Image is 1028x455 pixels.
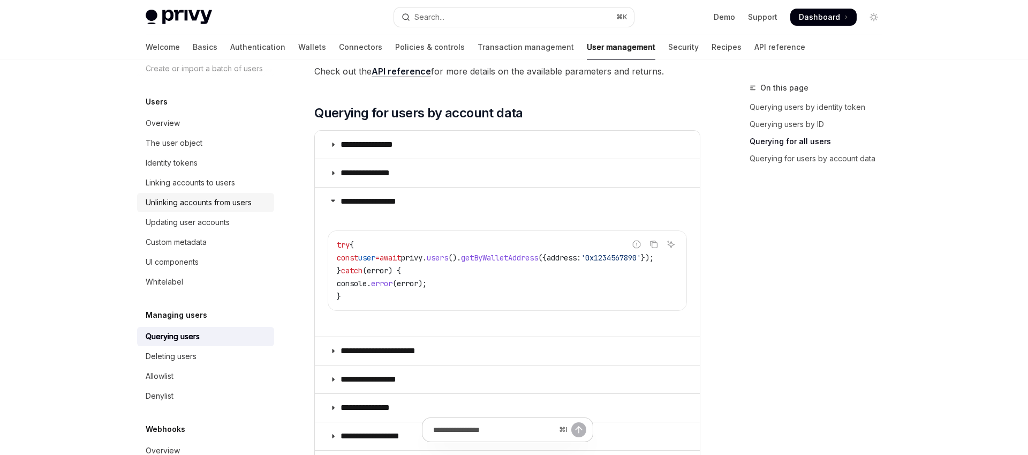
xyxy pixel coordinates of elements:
[137,327,274,346] a: Querying users
[314,64,700,79] span: Check out the for more details on the available parameters and returns.
[448,253,461,263] span: ().
[799,12,840,23] span: Dashboard
[581,253,641,263] span: '0x1234567890'
[146,117,180,130] div: Overview
[547,253,581,263] span: address:
[137,153,274,173] a: Identity tokens
[337,240,350,250] span: try
[571,422,586,437] button: Send message
[137,213,274,232] a: Updating user accounts
[137,386,274,406] a: Denylist
[372,66,431,77] a: API reference
[750,150,891,167] a: Querying for users by account data
[760,81,808,94] span: On this page
[137,272,274,292] a: Whitelabel
[146,156,198,169] div: Identity tokens
[388,266,401,275] span: ) {
[750,133,891,150] a: Querying for all users
[146,95,168,108] h5: Users
[362,266,367,275] span: (
[337,266,341,275] span: }
[478,34,574,60] a: Transaction management
[371,279,392,288] span: error
[712,34,742,60] a: Recipes
[137,252,274,272] a: UI components
[750,99,891,116] a: Querying users by identity token
[397,279,418,288] span: error
[422,253,427,263] span: .
[193,34,217,60] a: Basics
[641,253,654,263] span: });
[414,11,444,24] div: Search...
[358,253,375,263] span: user
[341,266,362,275] span: catch
[427,253,448,263] span: users
[146,309,207,322] h5: Managing users
[137,367,274,386] a: Allowlist
[865,9,882,26] button: Toggle dark mode
[367,266,388,275] span: error
[314,105,523,122] span: Querying for users by account data
[418,279,427,288] span: );
[146,196,252,209] div: Unlinking accounts from users
[395,34,465,60] a: Policies & controls
[664,237,678,251] button: Ask AI
[137,114,274,133] a: Overview
[146,370,173,383] div: Allowlist
[339,34,382,60] a: Connectors
[375,253,380,263] span: =
[146,350,196,363] div: Deleting users
[230,34,285,60] a: Authentication
[137,347,274,366] a: Deleting users
[616,13,628,21] span: ⌘ K
[394,8,634,27] button: Open search
[630,237,644,251] button: Report incorrect code
[401,253,422,263] span: privy
[298,34,326,60] a: Wallets
[137,173,274,192] a: Linking accounts to users
[461,253,538,263] span: getByWalletAddress
[337,253,358,263] span: const
[350,240,354,250] span: {
[146,275,183,288] div: Whitelabel
[668,34,699,60] a: Security
[146,236,207,249] div: Custom metadata
[337,279,367,288] span: console
[392,279,397,288] span: (
[137,133,274,153] a: The user object
[146,390,173,402] div: Denylist
[647,237,661,251] button: Copy the contents from the code block
[146,216,230,229] div: Updating user accounts
[146,176,235,189] div: Linking accounts to users
[790,9,857,26] a: Dashboard
[146,330,200,343] div: Querying users
[714,12,735,23] a: Demo
[146,137,202,150] div: The user object
[137,233,274,252] a: Custom metadata
[146,34,180,60] a: Welcome
[146,423,185,436] h5: Webhooks
[367,279,371,288] span: .
[146,10,212,25] img: light logo
[337,292,341,301] span: }
[750,116,891,133] a: Querying users by ID
[146,256,199,268] div: UI components
[754,34,805,60] a: API reference
[538,253,547,263] span: ({
[137,193,274,212] a: Unlinking accounts from users
[433,418,555,442] input: Ask a question...
[748,12,777,23] a: Support
[587,34,655,60] a: User management
[380,253,401,263] span: await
